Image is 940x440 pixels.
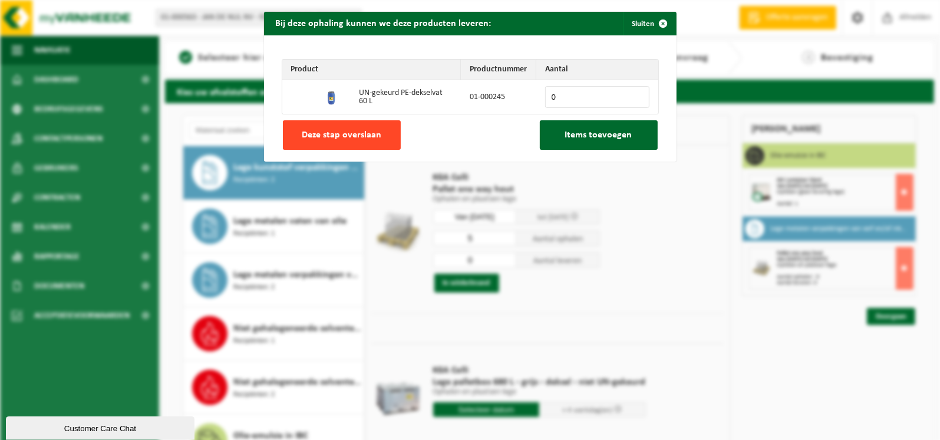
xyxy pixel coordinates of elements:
[623,12,675,35] button: Sluiten
[351,80,461,114] td: UN-gekeurd PE-dekselvat 60 L
[282,60,461,80] th: Product
[264,12,503,34] h2: Bij deze ophaling kunnen we deze producten leveren:
[323,87,342,106] img: 01-000245
[6,414,197,440] iframe: chat widget
[302,130,381,140] span: Deze stap overslaan
[461,80,536,114] td: 01-000245
[540,120,658,150] button: Items toevoegen
[283,120,401,150] button: Deze stap overslaan
[536,60,658,80] th: Aantal
[565,130,632,140] span: Items toevoegen
[461,60,536,80] th: Productnummer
